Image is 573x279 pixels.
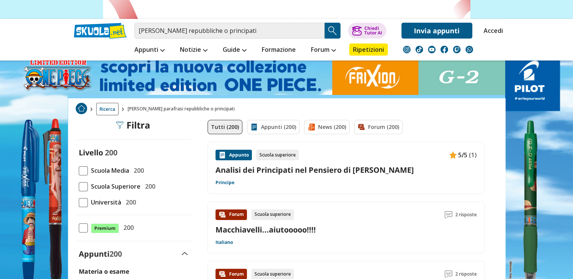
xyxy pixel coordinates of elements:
img: facebook [440,46,448,53]
img: Forum filtro contenuto [358,123,365,131]
a: Accedi [484,23,500,39]
a: Analisi dei Principati nel Pensiero di [PERSON_NAME] [215,165,477,175]
span: 200 [142,181,155,191]
img: Filtra filtri mobile [116,121,123,129]
img: Appunti contenuto [449,151,457,159]
span: Università [88,197,121,207]
img: Forum contenuto [219,211,226,219]
span: Scuola Media [88,166,129,175]
img: twitch [453,46,461,53]
a: Formazione [260,43,298,57]
div: Appunto [215,150,252,160]
label: Appunti [79,249,122,259]
span: 2 risposte [455,209,477,220]
a: Forum (200) [354,120,403,134]
img: Forum contenuto [219,270,226,278]
div: Filtra [116,120,150,130]
span: 200 [109,249,122,259]
a: Invia appunti [401,23,472,39]
label: Materia o esame [79,267,129,276]
a: Guide [221,43,248,57]
span: 200 [105,147,117,158]
label: Livello [79,147,103,158]
img: Home [76,103,87,114]
span: (1) [469,150,477,160]
img: Commenti lettura [445,270,452,278]
img: Apri e chiudi sezione [182,252,188,255]
a: Ricerca [96,103,119,115]
a: Macchiavelli...aiutooooo!!!! [215,225,316,235]
div: Forum [215,209,247,220]
a: Home [76,103,87,115]
img: Appunti filtro contenuto [250,123,258,131]
a: Appunti (200) [247,120,300,134]
img: instagram [403,46,411,53]
a: Forum [309,43,338,57]
a: Tutti (200) [208,120,242,134]
input: Cerca appunti, riassunti o versioni [134,23,325,39]
a: News (200) [304,120,350,134]
div: Chiedi Tutor AI [364,26,382,35]
button: Search Button [325,23,340,39]
span: 5/5 [458,150,467,160]
img: youtube [428,46,436,53]
span: [PERSON_NAME] parafrasi repubbliche o principati [128,103,238,115]
a: Italiano [215,239,233,245]
img: WhatsApp [465,46,473,53]
a: Notizie [178,43,209,57]
span: Scuola Superiore [88,181,141,191]
a: Ripetizioni [349,43,388,56]
span: 200 [120,223,134,232]
div: Scuola superiore [251,209,294,220]
span: 200 [123,197,136,207]
span: Premium [91,223,119,233]
img: Commenti lettura [445,211,452,219]
a: Appunti [133,43,167,57]
img: tiktok [415,46,423,53]
a: Principe [215,180,234,186]
button: ChiediTutor AI [348,23,386,39]
span: 200 [131,166,144,175]
div: Scuola superiore [256,150,299,160]
img: Appunti contenuto [219,151,226,159]
img: Cerca appunti, riassunti o versioni [327,25,338,36]
img: News filtro contenuto [308,123,315,131]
